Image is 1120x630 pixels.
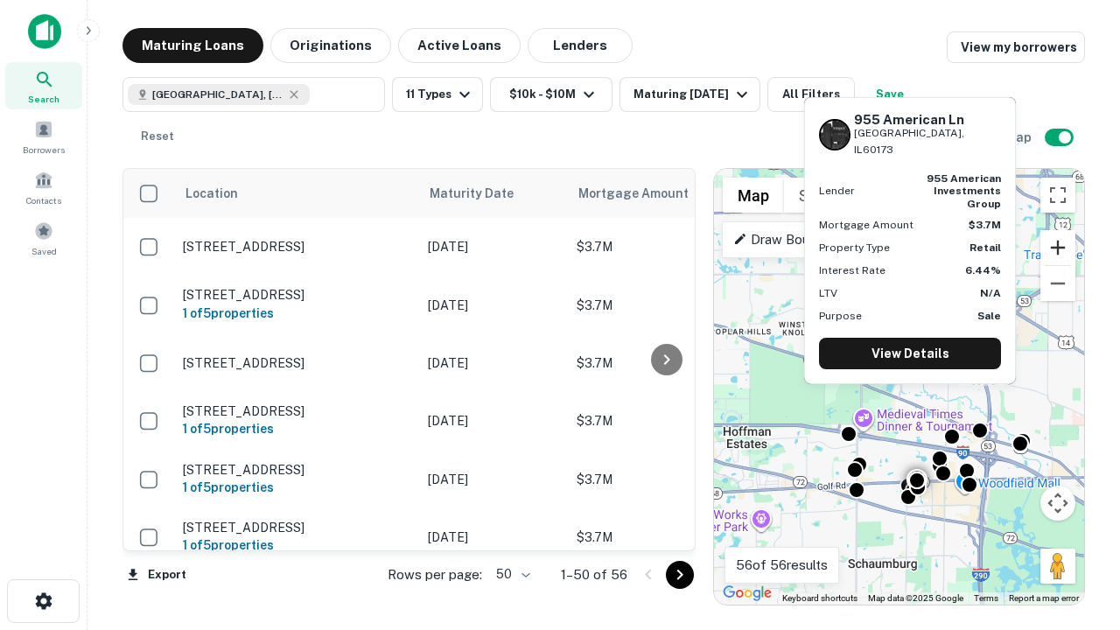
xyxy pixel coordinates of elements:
[122,28,263,63] button: Maturing Loans
[868,593,963,603] span: Map data ©2025 Google
[183,287,410,303] p: [STREET_ADDRESS]
[183,419,410,438] h6: 1 of 5 properties
[714,169,1084,605] div: 0 0
[1040,486,1075,521] button: Map camera controls
[388,564,482,585] p: Rows per page:
[666,561,694,589] button: Go to next page
[122,562,191,588] button: Export
[183,478,410,497] h6: 1 of 5 properties
[28,14,61,49] img: capitalize-icon.png
[854,125,1001,158] p: [GEOGRAPHIC_DATA], IL60173
[577,296,752,315] p: $3.7M
[428,528,559,547] p: [DATE]
[974,593,998,603] a: Terms (opens in new tab)
[965,264,1001,276] strong: 6.44%
[854,112,1001,128] h6: 955 American Ln
[1009,593,1079,603] a: Report a map error
[577,411,752,430] p: $3.7M
[947,31,1085,63] a: View my borrowers
[1040,230,1075,265] button: Zoom in
[718,582,776,605] img: Google
[392,77,483,112] button: 11 Types
[862,77,918,112] button: Save your search to get updates of matches that match your search criteria.
[174,169,419,218] th: Location
[819,240,890,255] p: Property Type
[733,229,843,250] p: Draw Boundary
[183,403,410,419] p: [STREET_ADDRESS]
[183,304,410,323] h6: 1 of 5 properties
[561,564,627,585] p: 1–50 of 56
[1040,266,1075,301] button: Zoom out
[419,169,568,218] th: Maturity Date
[183,462,410,478] p: [STREET_ADDRESS]
[490,77,612,112] button: $10k - $10M
[977,310,1001,322] strong: Sale
[619,77,760,112] button: Maturing [DATE]
[1040,178,1075,213] button: Toggle fullscreen view
[633,84,752,105] div: Maturing [DATE]
[489,562,533,587] div: 50
[26,193,61,207] span: Contacts
[31,244,57,258] span: Saved
[28,92,59,106] span: Search
[927,172,1001,210] strong: 955 american investments group
[185,183,238,204] span: Location
[152,87,283,102] span: [GEOGRAPHIC_DATA], [GEOGRAPHIC_DATA]
[129,119,185,154] button: Reset
[428,470,559,489] p: [DATE]
[183,520,410,535] p: [STREET_ADDRESS]
[819,308,862,324] p: Purpose
[578,183,711,204] span: Mortgage Amount
[428,237,559,256] p: [DATE]
[819,285,837,301] p: LTV
[183,239,410,255] p: [STREET_ADDRESS]
[784,178,871,213] button: Show satellite imagery
[5,214,82,262] a: Saved
[5,62,82,109] a: Search
[568,169,760,218] th: Mortgage Amount
[577,237,752,256] p: $3.7M
[819,338,1001,369] a: View Details
[718,582,776,605] a: Open this area in Google Maps (opens a new window)
[819,262,885,278] p: Interest Rate
[819,183,855,199] p: Lender
[528,28,633,63] button: Lenders
[430,183,536,204] span: Maturity Date
[723,178,784,213] button: Show street map
[577,353,752,373] p: $3.7M
[736,555,828,576] p: 56 of 56 results
[183,535,410,555] h6: 1 of 5 properties
[398,28,521,63] button: Active Loans
[767,77,855,112] button: All Filters
[23,143,65,157] span: Borrowers
[428,353,559,373] p: [DATE]
[782,592,857,605] button: Keyboard shortcuts
[969,241,1001,254] strong: Retail
[819,217,913,233] p: Mortgage Amount
[980,287,1001,299] strong: N/A
[5,164,82,211] a: Contacts
[183,355,410,371] p: [STREET_ADDRESS]
[270,28,391,63] button: Originations
[428,296,559,315] p: [DATE]
[577,528,752,547] p: $3.7M
[428,411,559,430] p: [DATE]
[577,470,752,489] p: $3.7M
[5,113,82,160] a: Borrowers
[969,219,1001,231] strong: $3.7M
[1032,490,1120,574] iframe: Chat Widget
